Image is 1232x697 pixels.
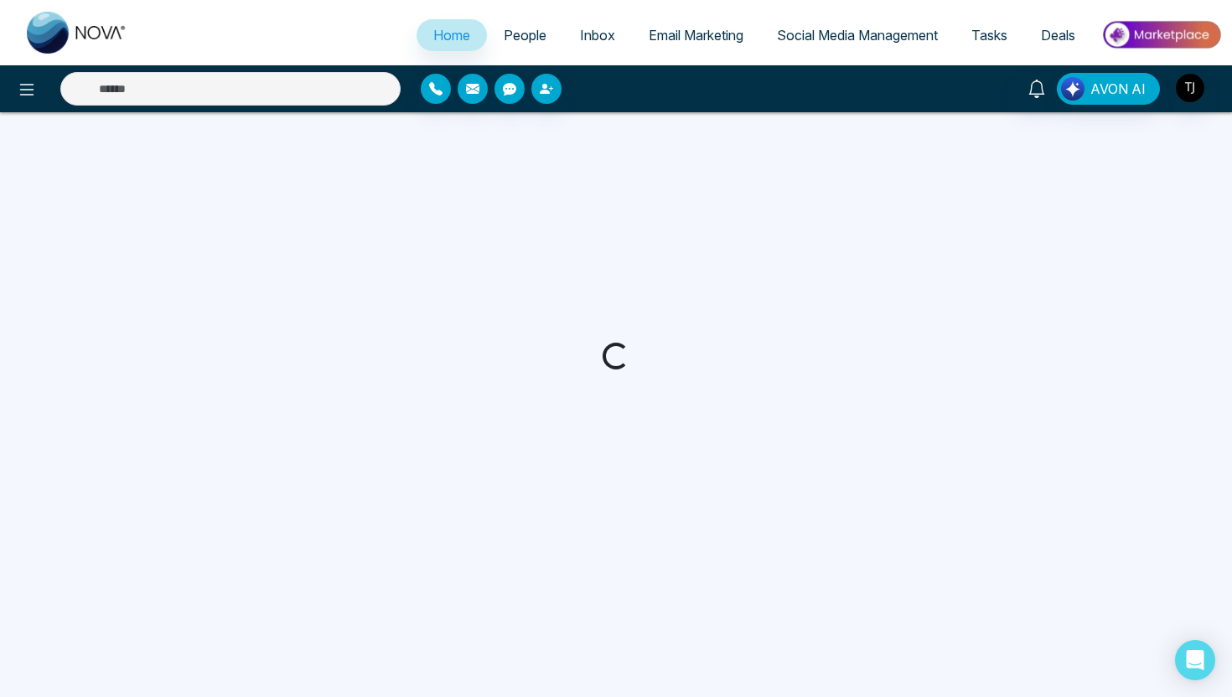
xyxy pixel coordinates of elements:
span: Home [433,27,470,44]
a: Home [417,19,487,51]
span: Social Media Management [777,27,938,44]
button: AVON AI [1057,73,1160,105]
img: Nova CRM Logo [27,12,127,54]
span: Inbox [580,27,615,44]
a: People [487,19,563,51]
a: Email Marketing [632,19,760,51]
span: People [504,27,546,44]
span: Email Marketing [649,27,743,44]
div: Open Intercom Messenger [1175,640,1215,680]
img: Market-place.gif [1100,16,1222,54]
span: Tasks [971,27,1007,44]
a: Social Media Management [760,19,955,51]
img: User Avatar [1176,74,1204,102]
a: Deals [1024,19,1092,51]
a: Tasks [955,19,1024,51]
img: Lead Flow [1061,77,1084,101]
span: AVON AI [1090,79,1146,99]
span: Deals [1041,27,1075,44]
a: Inbox [563,19,632,51]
